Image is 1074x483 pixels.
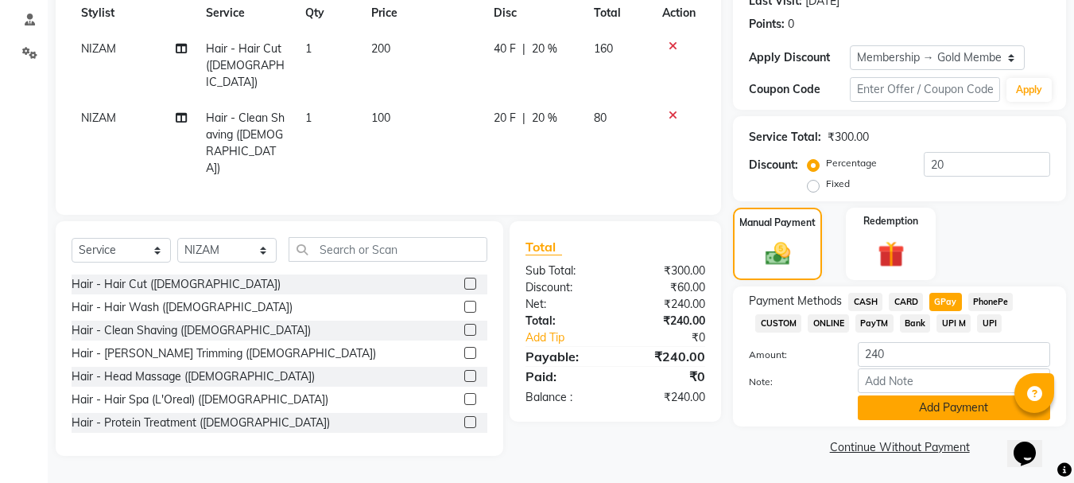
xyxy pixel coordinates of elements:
div: ₹240.00 [615,313,717,329]
div: Apply Discount [749,49,849,66]
span: UPI M [936,314,971,333]
span: Bank [900,314,931,333]
span: 20 % [532,110,557,127]
div: ₹300.00 [828,129,869,146]
span: 200 [371,41,390,56]
img: _gift.svg [870,238,913,271]
input: Enter Offer / Coupon Code [850,77,1000,102]
div: Hair - Clean Shaving ([DEMOGRAPHIC_DATA]) [72,322,311,339]
div: Payable: [514,347,615,366]
span: 160 [594,41,613,56]
div: Coupon Code [749,81,849,98]
div: ₹0 [615,367,717,386]
button: Add Payment [858,395,1050,420]
div: ₹300.00 [615,263,717,279]
a: Add Tip [514,329,632,346]
span: NIZAM [81,41,116,56]
div: Sub Total: [514,263,615,279]
div: ₹0 [633,329,718,346]
a: Continue Without Payment [736,439,1063,456]
div: ₹240.00 [615,389,717,406]
span: 20 F [494,110,516,127]
span: CASH [848,293,882,311]
span: 80 [594,111,607,125]
span: 1 [305,41,312,56]
label: Fixed [826,177,850,191]
div: 0 [788,16,794,33]
span: 1 [305,111,312,125]
label: Note: [737,375,845,389]
span: ONLINE [808,314,849,333]
input: Search or Scan [289,237,487,262]
span: | [522,41,525,57]
input: Amount [858,342,1050,367]
div: Hair - [PERSON_NAME] Trimming ([DEMOGRAPHIC_DATA]) [72,345,376,362]
label: Percentage [826,156,877,170]
img: _cash.svg [758,240,798,268]
div: Hair - Hair Cut ([DEMOGRAPHIC_DATA]) [72,276,281,293]
div: Discount: [514,279,615,296]
label: Amount: [737,348,845,362]
span: Payment Methods [749,293,842,310]
iframe: chat widget [1007,419,1058,467]
span: PhonePe [968,293,1014,311]
div: Net: [514,296,615,313]
div: Balance : [514,389,615,406]
div: Hair - Protein Treatment ([DEMOGRAPHIC_DATA]) [72,415,330,431]
div: Points: [749,16,785,33]
input: Add Note [858,368,1050,393]
span: UPI [977,314,1002,333]
span: Total [525,239,562,255]
span: NIZAM [81,111,116,125]
label: Redemption [863,214,918,228]
div: Service Total: [749,129,821,146]
div: Hair - Head Massage ([DEMOGRAPHIC_DATA]) [72,368,315,385]
span: CUSTOM [755,314,801,333]
label: Manual Payment [739,216,816,230]
span: 40 F [494,41,516,57]
button: Apply [1006,78,1052,102]
div: ₹240.00 [615,296,717,313]
div: Hair - Hair Spa (L'Oreal) ([DEMOGRAPHIC_DATA]) [72,391,328,408]
span: Hair - Hair Cut ([DEMOGRAPHIC_DATA]) [206,41,285,89]
div: Total: [514,313,615,329]
span: 100 [371,111,390,125]
span: CARD [889,293,923,311]
div: Paid: [514,367,615,386]
span: | [522,110,525,127]
div: ₹240.00 [615,347,717,366]
div: Discount: [749,157,798,173]
span: 20 % [532,41,557,57]
div: Hair - Hair Wash ([DEMOGRAPHIC_DATA]) [72,299,293,316]
span: Hair - Clean Shaving ([DEMOGRAPHIC_DATA]) [206,111,285,175]
span: PayTM [855,314,894,333]
span: GPay [929,293,962,311]
div: ₹60.00 [615,279,717,296]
